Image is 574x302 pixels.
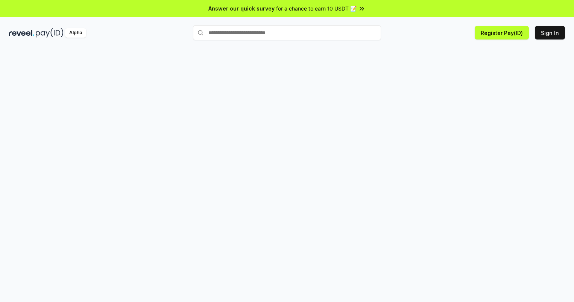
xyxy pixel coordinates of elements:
[276,5,357,12] span: for a chance to earn 10 USDT 📝
[36,28,64,38] img: pay_id
[535,26,565,39] button: Sign In
[9,28,34,38] img: reveel_dark
[65,28,86,38] div: Alpha
[475,26,529,39] button: Register Pay(ID)
[208,5,275,12] span: Answer our quick survey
